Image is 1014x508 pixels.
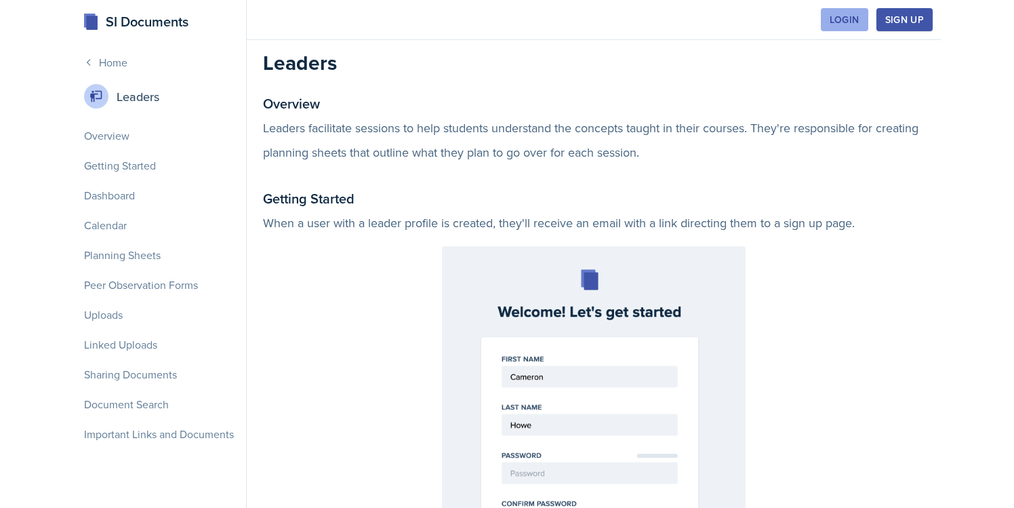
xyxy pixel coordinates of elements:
[84,212,235,239] a: Calendar
[76,212,243,239] div: Calendar
[76,361,243,388] div: Sharing Documents
[84,361,235,388] a: Sharing Documents
[821,8,868,31] button: Login
[84,241,235,269] a: Planning Sheets
[76,122,243,149] div: Overview
[830,14,859,25] div: Login
[84,421,235,448] a: Important Links and Documents
[84,391,235,418] a: Document Search
[885,14,924,25] div: Sign Up
[84,182,235,209] a: Dashboard
[76,301,243,328] div: Uploads
[84,152,235,179] a: Getting Started
[76,241,243,269] div: Planning Sheets
[84,301,235,328] a: Uploads
[84,331,235,358] a: Linked Uploads
[76,391,243,418] div: Document Search
[84,84,235,109] div: Leaders
[84,54,235,71] a: Home
[263,187,925,211] h2: Getting Started
[76,331,243,358] div: Linked Uploads
[76,271,243,298] div: Peer Observation Forms
[76,152,243,179] div: Getting Started
[84,122,235,149] a: Overview
[84,271,235,298] a: Peer Observation Forms
[76,182,243,209] div: Dashboard
[263,51,925,75] h2: Leaders
[76,421,243,448] div: Important Links and Documents
[263,116,925,165] p: Leaders facilitate sessions to help students understand the concepts taught in their courses. The...
[263,92,925,116] h2: Overview
[263,211,925,235] p: When a user with a leader profile is created, they'll receive an email with a link directing them...
[876,8,933,31] button: Sign Up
